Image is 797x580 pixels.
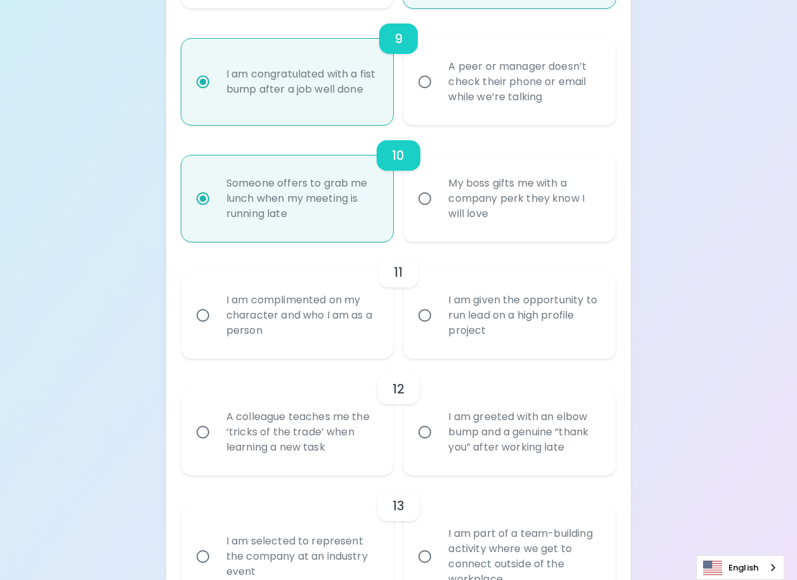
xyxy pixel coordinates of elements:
div: Language [696,555,784,580]
a: English [697,556,784,579]
div: choice-group-check [181,242,616,359]
div: Someone offers to grab me lunch when my meeting is running late [216,161,387,237]
div: A colleague teaches me the ‘tricks of the trade’ when learning a new task [216,394,387,470]
div: choice-group-check [181,8,616,125]
div: A peer or manager doesn’t check their phone or email while we’re talking [438,44,609,120]
h6: 12 [392,379,405,399]
h6: 11 [394,262,403,282]
div: I am given the opportunity to run lead on a high profile project [438,277,609,353]
aside: Language selected: English [696,555,784,580]
h6: 13 [392,496,405,516]
div: My boss gifts me with a company perk they know I will love [438,161,609,237]
div: I am congratulated with a fist bump after a job well done [216,51,387,112]
h6: 10 [392,145,405,166]
div: I am greeted with an elbow bump and a genuine “thank you” after working late [438,394,609,470]
h6: 9 [394,29,403,49]
div: choice-group-check [181,359,616,475]
div: I am complimented on my character and who I am as a person [216,277,387,353]
div: choice-group-check [181,125,616,242]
